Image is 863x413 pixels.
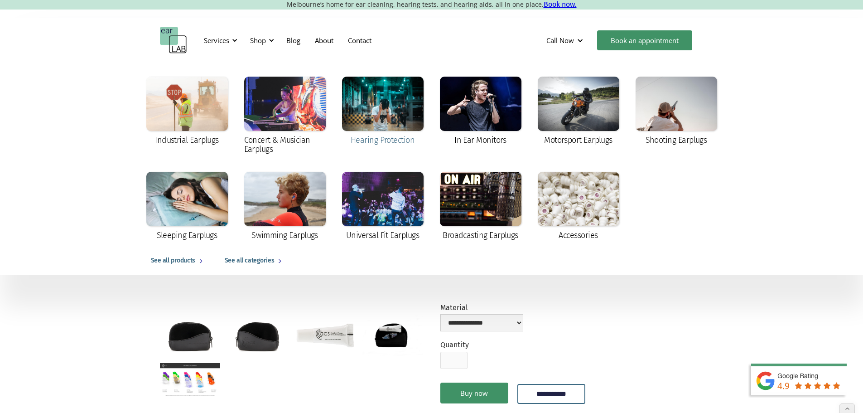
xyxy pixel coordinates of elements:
[546,36,574,45] div: Call Now
[142,167,232,246] a: Sleeping Earplugs
[337,72,428,151] a: Hearing Protection
[440,340,469,349] label: Quantity
[440,303,523,312] label: Material
[337,167,428,246] a: Universal Fit Earplugs
[295,316,355,355] a: open lightbox
[443,231,518,240] div: Broadcasting Earplugs
[155,136,219,145] div: Industrial Earplugs
[454,136,506,145] div: In Ear Monitors
[346,231,419,240] div: Universal Fit Earplugs
[646,136,707,145] div: Shooting Earplugs
[597,30,692,50] a: Book an appointment
[142,246,216,275] a: See all products
[341,27,379,53] a: Contact
[160,27,187,54] a: home
[250,36,266,45] div: Shop
[244,136,326,154] div: Concert & Musician Earplugs
[533,72,624,151] a: Motorsport Earplugs
[216,246,294,275] a: See all categories
[351,136,415,145] div: Hearing Protection
[198,27,240,54] div: Services
[160,363,220,397] a: open lightbox
[539,27,593,54] div: Call Now
[227,316,288,355] a: open lightbox
[279,27,308,53] a: Blog
[204,36,229,45] div: Services
[240,72,330,160] a: Concert & Musician Earplugs
[544,136,612,145] div: Motorsport Earplugs
[631,72,722,151] a: Shooting Earplugs
[160,316,220,355] a: open lightbox
[245,27,277,54] div: Shop
[251,231,318,240] div: Swimming Earplugs
[533,167,624,246] a: Accessories
[151,255,195,266] div: See all products
[157,231,217,240] div: Sleeping Earplugs
[435,167,526,246] a: Broadcasting Earplugs
[440,383,508,403] a: Buy now
[308,27,341,53] a: About
[362,316,423,356] a: open lightbox
[225,255,274,266] div: See all categories
[435,72,526,151] a: In Ear Monitors
[559,231,598,240] div: Accessories
[240,167,330,246] a: Swimming Earplugs
[142,72,232,151] a: Industrial Earplugs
